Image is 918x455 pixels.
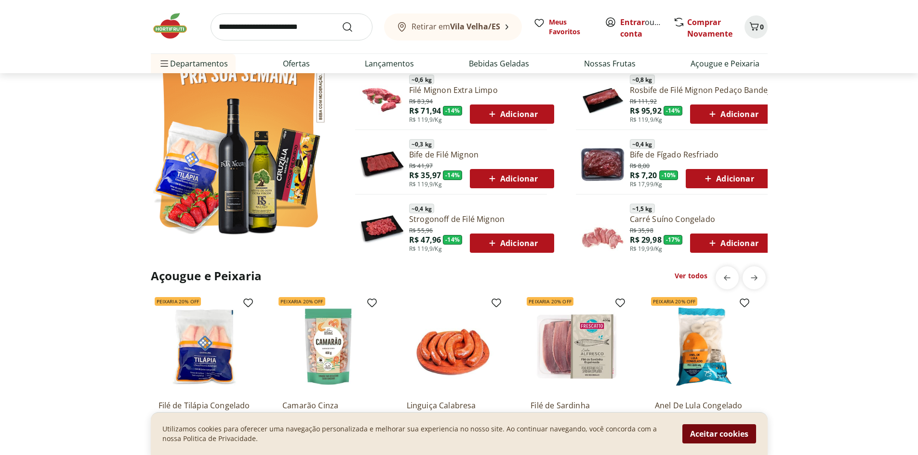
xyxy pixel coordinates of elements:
[580,76,626,122] img: Principal
[690,234,774,253] button: Adicionar
[630,170,657,181] span: R$ 7,20
[706,108,758,120] span: Adicionar
[743,266,766,289] button: next
[159,52,170,75] button: Menu
[531,400,622,421] a: Filé de Sardinha Espalmada Fresca Frescatto 400g
[470,234,554,253] button: Adicionar
[409,245,442,253] span: R$ 119,9/Kg
[580,205,626,251] img: Principal
[409,96,433,105] span: R$ 83,94
[359,76,405,122] img: Filé Mignon Extra Limpo
[443,235,462,245] span: - 14 %
[527,297,573,306] span: Peixaria 20% OFF
[407,400,498,421] a: Linguiça Calabresa Defumada Sadia Perdigão
[702,173,754,184] span: Adicionar
[745,15,768,39] button: Carrinho
[630,149,771,160] a: Bife de Fígado Resfriado
[630,245,663,253] span: R$ 19,99/Kg
[630,139,655,149] span: ~ 0,4 kg
[365,58,414,69] a: Lançamentos
[620,17,673,39] a: Criar conta
[443,106,462,116] span: - 14 %
[655,301,746,392] img: Anel De Lula Congelado Buona Pesca 400g
[630,214,775,224] a: Carré Suíno Congelado
[470,169,554,188] button: Adicionar
[533,17,593,37] a: Meus Favoritos
[655,400,746,421] a: Anel De Lula Congelado Buona Pesca 400g
[450,21,500,32] b: Vila Velha/ES
[584,58,636,69] a: Nossas Frutas
[279,297,325,306] span: Peixaria 20% OFF
[691,58,759,69] a: Açougue e Peixaria
[620,16,663,39] span: ou
[675,271,707,281] a: Ver todos
[409,225,433,234] span: R$ 55,96
[664,235,683,245] span: - 17 %
[716,266,739,289] button: previous
[760,22,764,31] span: 0
[687,17,732,39] a: Comprar Novamente
[443,170,462,180] span: - 14 %
[409,181,442,188] span: R$ 119,9/Kg
[630,85,775,95] a: Rosbife de Filé Mignon Pedaço Bandeja
[580,141,626,187] img: Bife de Fígado Resfriado
[630,105,662,116] span: R$ 95,92
[409,85,554,95] a: Filé Mignon Extra Limpo
[664,106,683,116] span: - 14 %
[470,104,554,124] button: Adicionar
[359,141,405,187] img: Principal
[211,13,373,40] input: search
[412,22,500,31] span: Retirar em
[486,237,538,249] span: Adicionar
[151,268,262,284] h2: Açougue e Peixaria
[407,301,498,392] img: Linguiça Calabresa Defumada Sadia Perdigão
[409,234,441,245] span: R$ 47,96
[486,108,538,120] span: Adicionar
[359,205,405,251] img: Principal
[620,17,645,27] a: Entrar
[690,104,774,124] button: Adicionar
[630,96,657,105] span: R$ 111,92
[706,237,758,249] span: Adicionar
[151,6,327,241] img: Ver todos
[409,170,441,181] span: R$ 35,97
[159,301,250,392] img: Filé de Tilápia Congelado Cristalina 400g
[384,13,522,40] button: Retirar emVila Velha/ES
[531,301,622,392] img: Filé de Sardinha Espalmada Fresca Frescatto 400g
[155,297,201,306] span: Peixaria 20% OFF
[469,58,529,69] a: Bebidas Geladas
[151,12,199,40] img: Hortifruti
[630,160,650,170] span: R$ 8,00
[630,181,663,188] span: R$ 17,99/Kg
[159,400,250,421] a: Filé de Tilápia Congelado Cristalina 400g
[630,204,655,213] span: ~ 1,5 kg
[409,160,433,170] span: R$ 41,97
[342,21,365,33] button: Submit Search
[682,424,756,443] button: Aceitar cookies
[283,58,310,69] a: Ofertas
[409,105,441,116] span: R$ 71,94
[159,52,228,75] span: Departamentos
[659,170,679,180] span: - 10 %
[409,214,554,224] a: Strogonoff de Filé Mignon
[162,424,671,443] p: Utilizamos cookies para oferecer uma navegação personalizada e melhorar sua experiencia no nosso ...
[630,234,662,245] span: R$ 29,98
[549,17,593,37] span: Meus Favoritos
[409,116,442,124] span: R$ 119,9/Kg
[282,400,374,421] a: Camarão Cinza Descascado 85/100 Congelado Natural Da Terra 400g
[409,75,434,84] span: ~ 0,6 kg
[486,173,538,184] span: Adicionar
[409,139,434,149] span: ~ 0,3 kg
[630,116,663,124] span: R$ 119,9/Kg
[630,225,653,234] span: R$ 35,98
[651,297,698,306] span: Peixaria 20% OFF
[282,301,374,392] img: Camarão Cinza Descascado 85/100 Congelado Natural Da Terra 400g
[630,75,655,84] span: ~ 0,8 kg
[409,204,434,213] span: ~ 0,4 kg
[409,149,554,160] a: Bife de Filé Mignon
